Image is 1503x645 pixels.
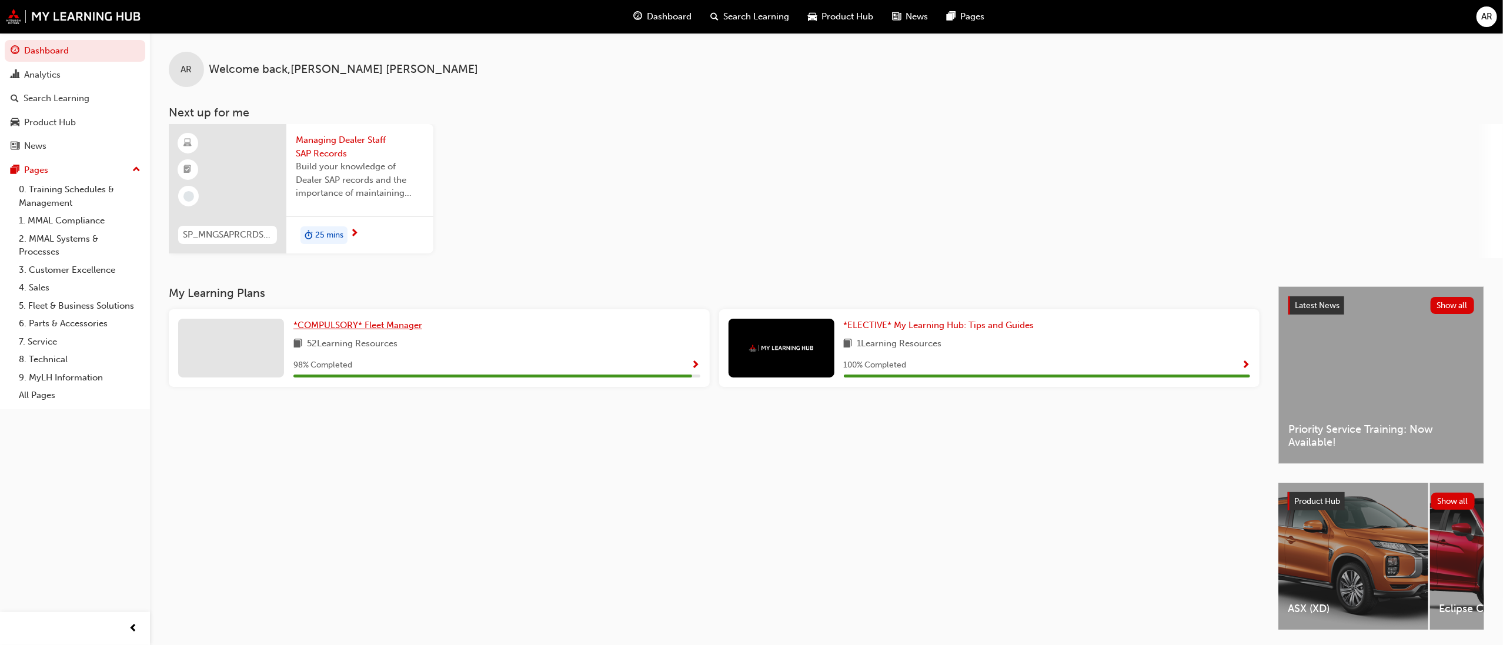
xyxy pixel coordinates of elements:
[1288,423,1474,449] span: Priority Service Training: Now Available!
[14,386,145,405] a: All Pages
[1278,286,1484,464] a: Latest NewsShow allPriority Service Training: Now Available!
[5,159,145,181] button: Pages
[184,136,192,151] span: learningResourceType_ELEARNING-icon
[129,621,138,636] span: prev-icon
[209,63,478,76] span: Welcome back , [PERSON_NAME] [PERSON_NAME]
[14,230,145,261] a: 2. MMAL Systems & Processes
[296,160,424,200] span: Build your knowledge of Dealer SAP records and the importance of maintaining your staff records i...
[1278,483,1428,630] a: ASX (XD)
[692,358,700,373] button: Show Progress
[293,337,302,352] span: book-icon
[24,92,89,105] div: Search Learning
[307,337,398,352] span: 52 Learning Resources
[14,297,145,315] a: 5. Fleet & Business Solutions
[183,228,272,242] span: SP_MNGSAPRCRDS_M1
[11,46,19,56] span: guage-icon
[1288,296,1474,315] a: Latest NewsShow all
[1481,10,1492,24] span: AR
[960,10,984,24] span: Pages
[906,10,928,24] span: News
[892,9,901,24] span: news-icon
[749,345,814,352] img: mmal
[857,337,942,352] span: 1 Learning Resources
[633,9,642,24] span: guage-icon
[24,68,61,82] div: Analytics
[624,5,701,29] a: guage-iconDashboard
[844,359,907,372] span: 100 % Completed
[947,9,956,24] span: pages-icon
[883,5,937,29] a: news-iconNews
[181,63,192,76] span: AR
[1241,360,1250,371] span: Show Progress
[11,70,19,81] span: chart-icon
[24,139,46,153] div: News
[701,5,799,29] a: search-iconSearch Learning
[14,315,145,333] a: 6. Parts & Accessories
[14,181,145,212] a: 0. Training Schedules & Management
[296,133,424,160] span: Managing Dealer Staff SAP Records
[183,191,194,202] span: learningRecordVerb_NONE-icon
[5,40,145,62] a: Dashboard
[11,141,19,152] span: news-icon
[11,93,19,104] span: search-icon
[844,337,853,352] span: book-icon
[844,319,1039,332] a: *ELECTIVE* My Learning Hub: Tips and Guides
[14,261,145,279] a: 3. Customer Excellence
[5,64,145,86] a: Analytics
[5,38,145,159] button: DashboardAnalyticsSearch LearningProduct HubNews
[150,106,1503,119] h3: Next up for me
[723,10,789,24] span: Search Learning
[169,286,1260,300] h3: My Learning Plans
[184,162,192,178] span: booktick-icon
[293,359,352,372] span: 98 % Completed
[169,124,433,253] a: SP_MNGSAPRCRDS_M1Managing Dealer Staff SAP RecordsBuild your knowledge of Dealer SAP records and ...
[305,228,313,243] span: duration-icon
[14,212,145,230] a: 1. MMAL Compliance
[14,350,145,369] a: 8. Technical
[1295,300,1340,310] span: Latest News
[808,9,817,24] span: car-icon
[293,319,427,332] a: *COMPULSORY* Fleet Manager
[799,5,883,29] a: car-iconProduct Hub
[14,333,145,351] a: 7. Service
[24,163,48,177] div: Pages
[132,162,141,178] span: up-icon
[6,9,141,24] img: mmal
[1431,493,1475,510] button: Show all
[293,320,422,330] span: *COMPULSORY* Fleet Manager
[844,320,1034,330] span: *ELECTIVE* My Learning Hub: Tips and Guides
[1431,297,1475,314] button: Show all
[14,369,145,387] a: 9. MyLH Information
[24,116,76,129] div: Product Hub
[821,10,873,24] span: Product Hub
[1294,496,1340,506] span: Product Hub
[350,229,359,239] span: next-icon
[5,88,145,109] a: Search Learning
[937,5,994,29] a: pages-iconPages
[647,10,692,24] span: Dashboard
[5,135,145,157] a: News
[1288,602,1419,616] span: ASX (XD)
[1288,492,1475,511] a: Product HubShow all
[5,112,145,133] a: Product Hub
[11,118,19,128] span: car-icon
[315,229,343,242] span: 25 mins
[710,9,719,24] span: search-icon
[692,360,700,371] span: Show Progress
[11,165,19,176] span: pages-icon
[1477,6,1497,27] button: AR
[14,279,145,297] a: 4. Sales
[1241,358,1250,373] button: Show Progress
